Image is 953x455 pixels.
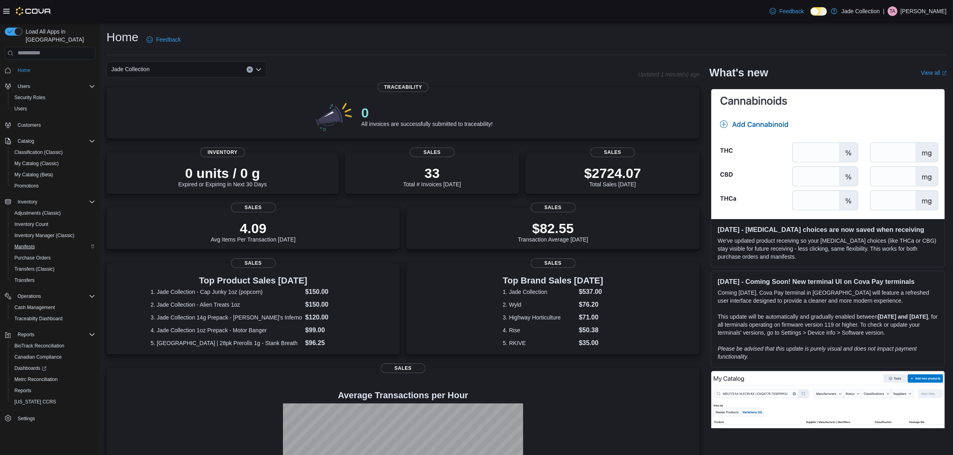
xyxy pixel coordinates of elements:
svg: External link [942,71,947,76]
span: Metrc Reconciliation [14,376,58,383]
button: Transfers [8,275,98,286]
dt: 3. Jade Collection 14g Prepack - [PERSON_NAME]'s Inferno [150,313,302,321]
button: Inventory [14,197,40,207]
button: My Catalog (Beta) [8,169,98,180]
a: [US_STATE] CCRS [11,397,59,407]
h1: Home [106,29,138,45]
p: This update will be automatically and gradually enabled between , for all terminals operating on ... [718,313,938,337]
a: View allExternal link [921,70,947,76]
span: Customers [14,120,95,130]
input: Dark Mode [811,7,827,16]
button: Manifests [8,241,98,252]
p: 0 units / 0 g [179,165,267,181]
button: Inventory Count [8,219,98,230]
div: Total # Invoices [DATE] [403,165,461,188]
span: Purchase Orders [14,255,51,261]
span: Users [14,106,27,112]
span: Feedback [156,36,181,44]
span: Traceabilty Dashboard [14,315,62,322]
span: Manifests [14,243,35,250]
a: Dashboards [8,363,98,374]
dd: $120.00 [305,313,356,322]
button: Home [2,64,98,76]
button: Security Roles [8,92,98,103]
span: Inventory Count [14,221,48,227]
dd: $150.00 [305,287,356,297]
a: Adjustments (Classic) [11,208,64,218]
span: Reports [14,330,95,339]
button: Metrc Reconciliation [8,374,98,385]
a: Transfers (Classic) [11,264,58,274]
span: Transfers (Classic) [11,264,95,274]
a: Cash Management [11,303,58,312]
a: Home [14,66,34,75]
span: My Catalog (Classic) [14,160,59,167]
button: Reports [14,330,38,339]
button: Promotions [8,180,98,192]
div: Total Sales [DATE] [584,165,641,188]
button: [US_STATE] CCRS [8,396,98,407]
span: Sales [231,258,276,268]
dd: $35.00 [579,338,603,348]
span: Reports [14,387,31,394]
dt: 3. Highway Horticulture [503,313,576,321]
dd: $150.00 [305,300,356,309]
button: Catalog [2,136,98,147]
span: Transfers (Classic) [14,266,54,272]
p: 33 [403,165,461,181]
div: Expired or Expiring in Next 30 Days [179,165,267,188]
h4: Average Transactions per Hour [113,391,693,400]
span: Operations [18,293,41,299]
button: Users [2,81,98,92]
button: Inventory [2,196,98,208]
span: Security Roles [14,94,45,101]
span: Sales [231,203,276,212]
dt: 1. Jade Collection - Cap Junky 1oz (popcorn) [150,288,302,296]
a: Dashboards [11,363,50,373]
span: Settings [14,413,95,423]
p: Coming [DATE], Cova Pay terminal in [GEOGRAPHIC_DATA] will feature a refreshed user interface des... [718,289,938,305]
div: All invoices are successfully submitted to traceability! [361,105,493,127]
span: Home [14,65,95,75]
dd: $71.00 [579,313,603,322]
span: Feedback [779,7,804,15]
span: Sales [590,148,635,157]
span: Users [11,104,95,114]
button: My Catalog (Classic) [8,158,98,169]
span: [US_STATE] CCRS [14,399,56,405]
a: Feedback [143,32,184,48]
span: Sales [531,258,576,268]
p: $2724.07 [584,165,641,181]
button: Transfers (Classic) [8,263,98,275]
span: Adjustments (Classic) [11,208,95,218]
span: Inventory Manager (Classic) [11,231,95,240]
p: We've updated product receiving so your [MEDICAL_DATA] choices (like THCa or CBG) stay visible fo... [718,237,938,261]
dd: $50.38 [579,325,603,335]
span: Reports [18,331,34,338]
span: Reports [11,386,95,395]
dd: $96.25 [305,338,356,348]
span: Promotions [14,183,39,189]
a: Inventory Manager (Classic) [11,231,78,240]
span: Adjustments (Classic) [14,210,61,216]
img: 0 [313,100,355,132]
button: Catalog [14,136,37,146]
span: Metrc Reconciliation [11,375,95,384]
dt: 2. Jade Collection - Alien Treats 1oz [150,301,302,309]
span: BioTrack Reconciliation [14,343,64,349]
button: Settings [2,412,98,424]
span: Inventory Manager (Classic) [14,232,74,239]
span: Inventory [200,148,245,157]
strong: [DATE] and [DATE] [878,313,928,320]
a: Settings [14,414,38,423]
p: | [883,6,885,16]
span: My Catalog (Classic) [11,159,95,168]
span: Inventory Count [11,220,95,229]
button: Inventory Manager (Classic) [8,230,98,241]
dt: 4. Jade Collection 1oz Prepack - Motor Banger [150,326,302,334]
span: Transfers [11,275,95,285]
button: Classification (Classic) [8,147,98,158]
span: Catalog [18,138,34,144]
span: Dashboards [14,365,46,371]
